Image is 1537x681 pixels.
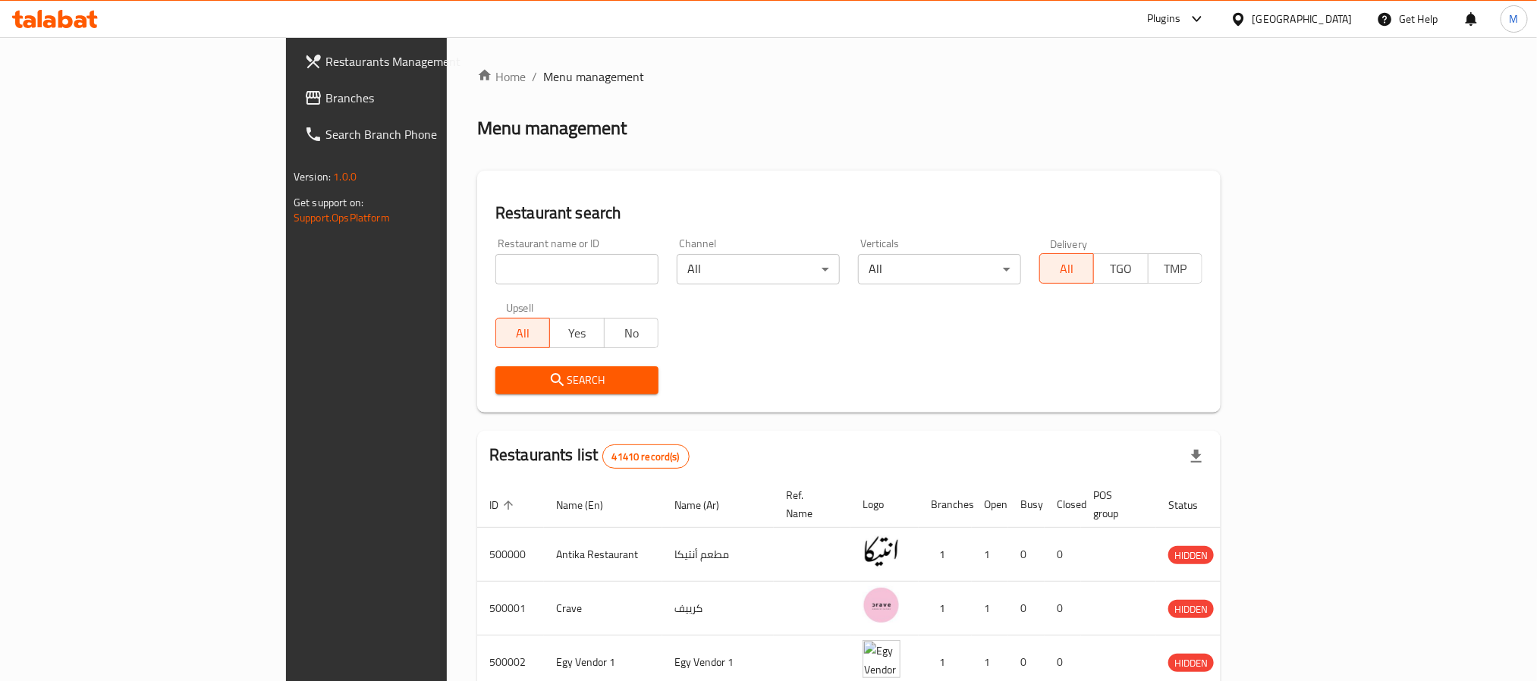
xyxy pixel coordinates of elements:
[972,528,1008,582] td: 1
[495,366,658,394] button: Search
[863,586,901,624] img: Crave
[674,496,739,514] span: Name (Ar)
[1168,601,1214,618] span: HIDDEN
[662,582,774,635] td: كرييف
[333,167,357,187] span: 1.0.0
[604,318,658,348] button: No
[1050,238,1088,249] label: Delivery
[495,254,658,284] input: Search for restaurant name or ID..
[1253,11,1353,27] div: [GEOGRAPHIC_DATA]
[1168,496,1218,514] span: Status
[1008,582,1045,635] td: 0
[294,193,363,212] span: Get support on:
[543,67,644,86] span: Menu management
[1168,600,1214,618] div: HIDDEN
[1039,253,1094,284] button: All
[1168,547,1214,564] span: HIDDEN
[1045,482,1081,528] th: Closed
[294,208,390,228] a: Support.OpsPlatform
[477,67,1221,86] nav: breadcrumb
[1147,10,1180,28] div: Plugins
[544,582,662,635] td: Crave
[292,116,542,152] a: Search Branch Phone
[495,318,550,348] button: All
[1155,258,1196,280] span: TMP
[325,89,530,107] span: Branches
[1093,253,1148,284] button: TGO
[919,528,972,582] td: 1
[1168,654,1214,672] span: HIDDEN
[294,167,331,187] span: Version:
[549,318,604,348] button: Yes
[477,116,627,140] h2: Menu management
[502,322,544,344] span: All
[1510,11,1519,27] span: M
[972,582,1008,635] td: 1
[489,496,518,514] span: ID
[1168,654,1214,672] div: HIDDEN
[1045,582,1081,635] td: 0
[489,444,690,469] h2: Restaurants list
[292,80,542,116] a: Branches
[972,482,1008,528] th: Open
[1100,258,1142,280] span: TGO
[1008,528,1045,582] td: 0
[1178,438,1215,475] div: Export file
[786,486,832,523] span: Ref. Name
[1046,258,1088,280] span: All
[611,322,652,344] span: No
[863,640,901,678] img: Egy Vendor 1
[1093,486,1138,523] span: POS group
[1148,253,1202,284] button: TMP
[919,482,972,528] th: Branches
[506,303,534,313] label: Upsell
[556,322,598,344] span: Yes
[850,482,919,528] th: Logo
[677,254,840,284] div: All
[863,532,901,570] img: Antika Restaurant
[603,450,689,464] span: 41410 record(s)
[919,582,972,635] td: 1
[508,371,646,390] span: Search
[1008,482,1045,528] th: Busy
[292,43,542,80] a: Restaurants Management
[544,528,662,582] td: Antika Restaurant
[858,254,1021,284] div: All
[495,202,1202,224] h2: Restaurant search
[556,496,623,514] span: Name (En)
[662,528,774,582] td: مطعم أنتيكا
[1045,528,1081,582] td: 0
[1168,546,1214,564] div: HIDDEN
[325,52,530,71] span: Restaurants Management
[325,125,530,143] span: Search Branch Phone
[602,444,690,469] div: Total records count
